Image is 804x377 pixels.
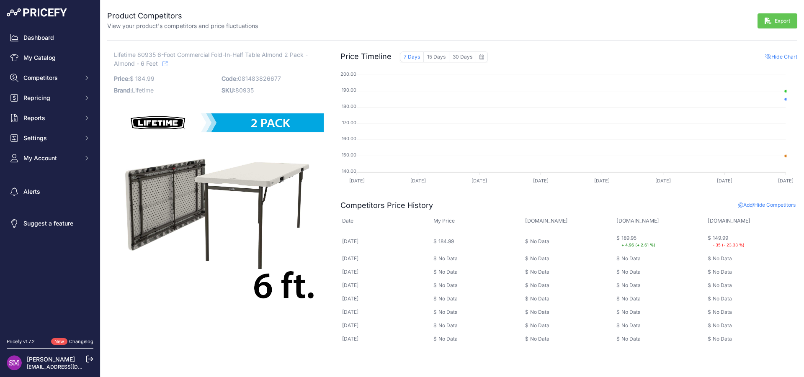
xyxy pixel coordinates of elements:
[438,238,454,245] div: 184.99
[114,73,216,85] p: $ 184.99
[342,295,358,302] div: [DATE]
[7,50,93,65] a: My Catalog
[530,295,549,302] div: No Data
[7,216,93,231] a: Suggest a feature
[621,243,655,247] small: + 4.96 (+ 2.61 %)
[400,51,424,62] button: 7 Days
[23,94,78,102] span: Repricing
[27,356,75,363] a: [PERSON_NAME]
[533,178,549,184] tspan: [DATE]
[758,13,797,28] button: Export
[342,336,358,342] div: [DATE]
[708,269,711,275] div: $
[114,85,216,96] p: Lifetime
[27,364,114,370] a: [EMAIL_ADDRESS][DOMAIN_NAME]
[7,110,93,126] button: Reports
[713,336,732,342] div: No Data
[656,178,671,184] tspan: [DATE]
[525,238,528,245] div: $
[433,309,437,315] div: $
[107,10,258,22] h2: Product Competitors
[342,269,358,275] div: [DATE]
[7,151,93,166] button: My Account
[433,336,437,342] div: $
[7,338,35,345] div: Pricefy v1.7.2
[438,295,458,302] div: No Data
[342,217,409,225] p: Date
[342,152,356,158] tspan: 150.00
[713,282,732,289] div: No Data
[433,217,500,225] p: My Price
[530,255,549,262] div: No Data
[438,309,458,315] div: No Data
[7,30,93,328] nav: Sidebar
[222,85,324,96] p: 80935
[340,51,392,62] h2: Price Timeline
[616,217,683,225] p: [DOMAIN_NAME]
[530,309,549,315] div: No Data
[222,75,238,82] span: Code:
[621,255,641,262] div: No Data
[114,87,132,94] span: Brand:
[765,54,797,60] span: Hide Chart
[342,168,356,174] tspan: 140.00
[616,235,620,249] div: $
[23,154,78,162] span: My Account
[594,178,610,184] tspan: [DATE]
[433,295,437,302] div: $
[7,184,93,199] a: Alerts
[530,336,549,342] div: No Data
[708,322,711,329] div: $
[621,336,641,342] div: No Data
[708,336,711,342] div: $
[7,90,93,105] button: Repricing
[713,322,732,329] div: No Data
[222,87,235,94] span: SKU:
[525,309,528,315] div: $
[107,22,258,30] p: View your product's competitors and price fluctuations
[713,309,732,315] div: No Data
[525,217,592,225] p: [DOMAIN_NAME]
[525,295,528,302] div: $
[433,282,437,289] div: $
[424,51,449,62] button: 15 Days
[708,217,775,225] p: [DOMAIN_NAME]
[438,336,458,342] div: No Data
[713,269,732,275] div: No Data
[713,243,745,247] small: - 35 (- 23.33 %)
[708,309,711,315] div: $
[342,322,358,329] div: [DATE]
[621,282,641,289] div: No Data
[621,309,641,315] div: No Data
[51,338,67,345] span: New
[433,269,437,275] div: $
[438,322,458,329] div: No Data
[23,134,78,142] span: Settings
[222,73,324,85] p: 081483826677
[525,322,528,329] div: $
[738,202,796,208] span: Add/Hide Competitors
[708,255,711,262] div: $
[342,238,358,245] div: [DATE]
[616,255,620,262] div: $
[713,295,732,302] div: No Data
[530,282,549,289] div: No Data
[433,255,437,262] div: $
[616,322,620,329] div: $
[616,295,620,302] div: $
[778,178,794,184] tspan: [DATE]
[342,255,358,262] div: [DATE]
[340,200,433,211] h2: Competitors Price History
[23,74,78,82] span: Competitors
[616,336,620,342] div: $
[530,322,549,329] div: No Data
[114,49,308,69] span: Lifetime 80935 6-Foot Commercial Fold-In-Half Table Almond 2 Pack - Almond - 6 Feet
[114,75,130,82] span: Price:
[438,282,458,289] div: No Data
[7,30,93,45] a: Dashboard
[449,51,476,62] button: 30 Days
[530,238,549,245] div: No Data
[621,322,641,329] div: No Data
[717,178,732,184] tspan: [DATE]
[525,255,528,262] div: $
